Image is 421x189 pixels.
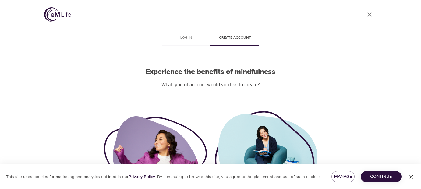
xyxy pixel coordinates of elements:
[361,171,402,182] button: Continue
[165,35,207,41] span: Log in
[362,7,377,22] a: close
[214,35,256,41] span: Create account
[44,7,71,22] img: logo
[336,173,350,180] span: Manage
[366,173,397,180] span: Continue
[129,174,155,180] a: Privacy Policy
[331,171,355,182] button: Manage
[104,81,317,88] p: What type of account would you like to create?
[104,68,317,76] h2: Experience the benefits of mindfulness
